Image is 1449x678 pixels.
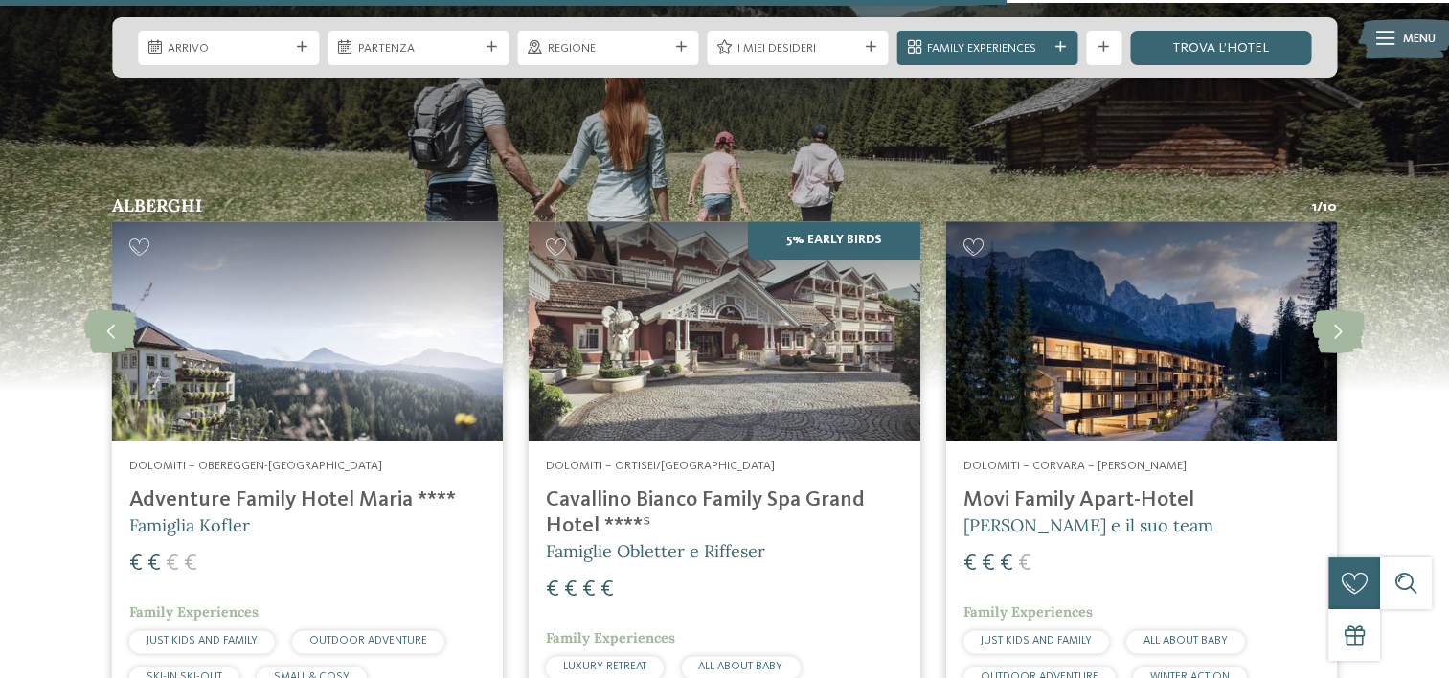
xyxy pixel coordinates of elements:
[563,661,646,672] span: LUXURY RETREAT
[129,460,382,472] span: Dolomiti – Obereggen-[GEOGRAPHIC_DATA]
[129,553,143,576] span: €
[309,635,427,646] span: OUTDOOR ADVENTURE
[582,578,596,601] span: €
[1323,197,1337,216] span: 10
[1312,197,1317,216] span: 1
[166,553,179,576] span: €
[147,635,258,646] span: JUST KIDS AND FAMILY
[963,603,1093,621] span: Family Experiences
[548,40,668,57] span: Regione
[358,40,479,57] span: Partenza
[184,553,197,576] span: €
[112,221,503,441] img: Adventure Family Hotel Maria ****
[981,635,1092,646] span: JUST KIDS AND FAMILY
[546,540,765,562] span: Famiglie Obletter e Riffeser
[600,578,614,601] span: €
[129,603,259,621] span: Family Experiences
[546,460,775,472] span: Dolomiti – Ortisei/[GEOGRAPHIC_DATA]
[963,514,1213,536] span: [PERSON_NAME] e il suo team
[946,221,1337,441] img: Family hotel nelle Dolomiti: una vacanza nel regno dei Monti Pallidi
[982,553,995,576] span: €
[1018,553,1031,576] span: €
[564,578,577,601] span: €
[546,629,675,646] span: Family Experiences
[698,661,782,672] span: ALL ABOUT BABY
[147,553,161,576] span: €
[129,487,486,513] h4: Adventure Family Hotel Maria ****
[529,221,919,441] img: Family Spa Grand Hotel Cavallino Bianco ****ˢ
[737,40,858,57] span: I miei desideri
[546,487,902,539] h4: Cavallino Bianco Family Spa Grand Hotel ****ˢ
[546,578,559,601] span: €
[112,194,202,216] span: Alberghi
[129,514,250,536] span: Famiglia Kofler
[168,40,288,57] span: Arrivo
[1317,197,1323,216] span: /
[927,40,1048,57] span: Family Experiences
[963,460,1187,472] span: Dolomiti – Corvara – [PERSON_NAME]
[1143,635,1228,646] span: ALL ABOUT BABY
[963,487,1320,513] h4: Movi Family Apart-Hotel
[1130,31,1311,65] a: trova l’hotel
[963,553,977,576] span: €
[1000,553,1013,576] span: €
